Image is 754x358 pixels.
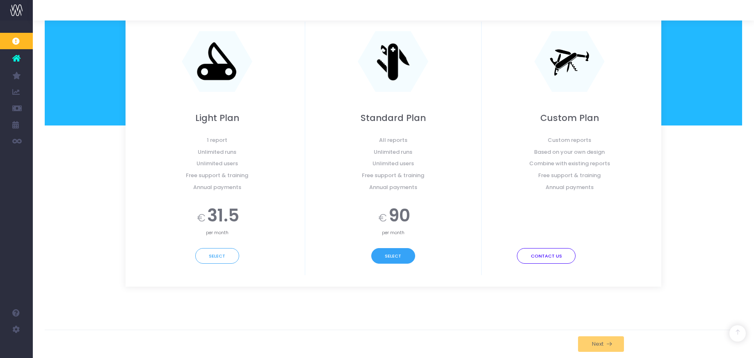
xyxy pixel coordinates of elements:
[578,336,624,352] button: Next
[488,113,651,123] h2: Custom Plan
[135,182,299,194] span: Annual payments
[135,146,299,158] span: Unlimited runs
[488,135,651,146] span: Custom reports
[207,203,239,229] span: 31.5
[196,41,238,82] img: knife-simple.png
[311,182,475,194] span: Annual payments
[378,210,387,226] span: €
[517,248,576,264] button: Contact Us
[488,158,651,170] span: Combine with existing reports
[197,210,206,226] span: €
[135,135,299,146] span: 1 report
[589,341,603,347] span: Next
[195,248,239,264] button: Select
[549,41,590,82] img: knife-complex.png
[488,170,651,182] span: Free support & training
[372,41,414,82] img: knife-std.png
[382,230,404,236] span: per month
[488,182,651,194] span: Annual payments
[135,158,299,170] span: Unlimited users
[206,230,228,236] span: per month
[311,170,475,182] span: Free support & training
[371,248,415,264] button: Select
[311,158,475,170] span: Unlimited users
[135,170,299,182] span: Free support & training
[311,135,475,146] span: All reports
[488,146,651,158] span: Based on your own design
[135,113,299,123] h2: Light Plan
[311,146,475,158] span: Unlimited runs
[10,342,23,354] img: images/default_profile_image.png
[311,113,475,123] h2: Standard Plan
[388,203,410,229] span: 90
